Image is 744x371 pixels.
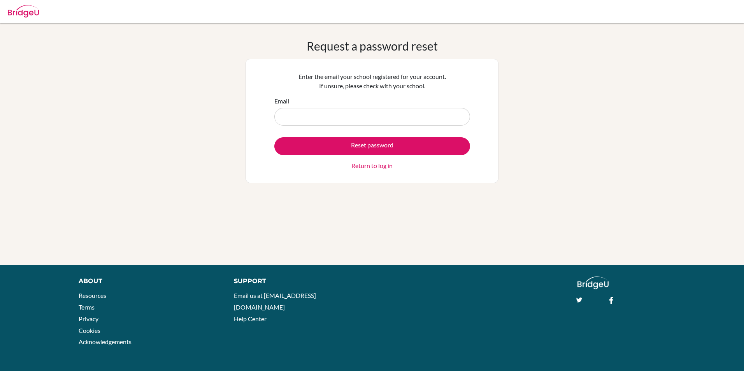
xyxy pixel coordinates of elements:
[234,276,363,286] div: Support
[8,5,39,17] img: Bridge-U
[351,161,393,170] a: Return to log in
[79,315,98,322] a: Privacy
[79,276,217,286] div: About
[274,137,470,155] button: Reset password
[274,96,289,106] label: Email
[234,292,316,311] a: Email us at [EMAIL_ADDRESS][DOMAIN_NAME]
[307,39,438,53] h1: Request a password reset
[79,338,132,345] a: Acknowledgements
[79,303,95,311] a: Terms
[234,315,267,322] a: Help Center
[79,292,106,299] a: Resources
[274,72,470,91] p: Enter the email your school registered for your account. If unsure, please check with your school.
[79,327,100,334] a: Cookies
[577,276,609,289] img: logo_white@2x-f4f0deed5e89b7ecb1c2cc34c3e3d731f90f0f143d5ea2071677605dd97b5244.png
